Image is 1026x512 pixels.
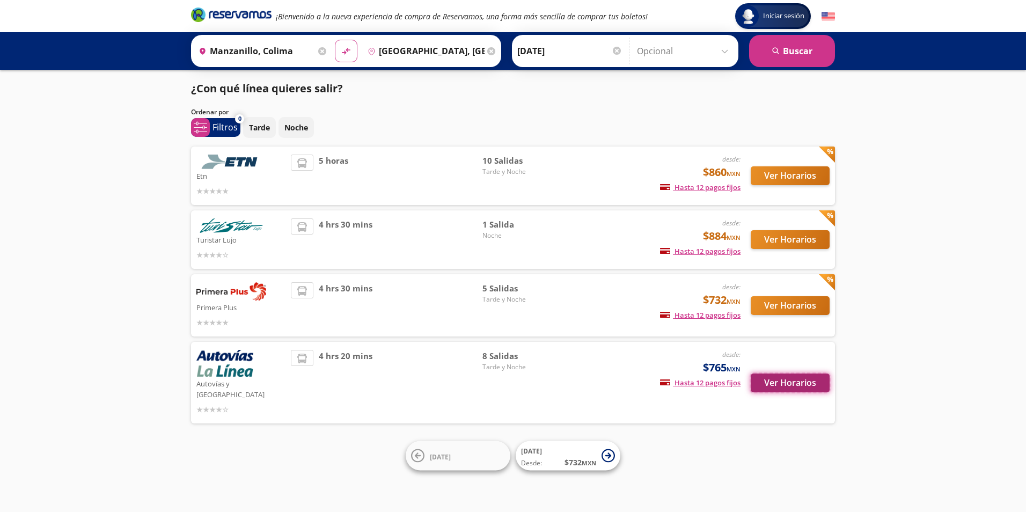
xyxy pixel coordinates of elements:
span: $860 [703,164,741,180]
img: Turistar Lujo [196,218,266,233]
span: 4 hrs 20 mins [319,350,372,415]
span: Hasta 12 pagos fijos [660,246,741,256]
img: Autovías y La Línea [196,350,253,377]
button: Ver Horarios [751,166,830,185]
button: [DATE]Desde:$732MXN [516,441,620,471]
small: MXN [727,365,741,373]
img: Etn [196,155,266,169]
small: MXN [727,297,741,305]
button: 0Filtros [191,118,240,137]
button: Ver Horarios [751,374,830,392]
small: MXN [727,233,741,242]
em: desde: [722,218,741,228]
input: Buscar Destino [363,38,485,64]
p: ¿Con qué línea quieres salir? [191,81,343,97]
span: 4 hrs 30 mins [319,218,372,261]
p: Primera Plus [196,301,285,313]
span: Hasta 12 pagos fijos [660,378,741,387]
span: [DATE] [521,447,542,456]
button: English [822,10,835,23]
span: [DATE] [430,452,451,461]
span: $884 [703,228,741,244]
p: Etn [196,169,285,182]
span: Iniciar sesión [759,11,809,21]
button: Ver Horarios [751,296,830,315]
button: Ver Horarios [751,230,830,249]
span: Tarde y Noche [482,295,558,304]
a: Brand Logo [191,6,272,26]
p: Ordenar por [191,107,229,117]
span: Hasta 12 pagos fijos [660,182,741,192]
span: $765 [703,360,741,376]
span: 1 Salida [482,218,558,231]
p: Turistar Lujo [196,233,285,246]
i: Brand Logo [191,6,272,23]
span: 0 [238,114,241,123]
span: 8 Salidas [482,350,558,362]
span: 10 Salidas [482,155,558,167]
span: 4 hrs 30 mins [319,282,372,328]
p: Autovías y [GEOGRAPHIC_DATA] [196,377,285,400]
small: MXN [727,170,741,178]
em: desde: [722,350,741,359]
p: Noche [284,122,308,133]
input: Opcional [637,38,733,64]
button: Tarde [243,117,276,138]
span: 5 horas [319,155,348,197]
p: Tarde [249,122,270,133]
em: ¡Bienvenido a la nueva experiencia de compra de Reservamos, una forma más sencilla de comprar tus... [276,11,648,21]
button: Noche [279,117,314,138]
em: desde: [722,282,741,291]
input: Elegir Fecha [517,38,622,64]
p: Filtros [212,121,238,134]
span: $ 732 [565,457,596,468]
span: Tarde y Noche [482,362,558,372]
button: Buscar [749,35,835,67]
input: Buscar Origen [194,38,316,64]
em: desde: [722,155,741,164]
span: Desde: [521,458,542,468]
span: Tarde y Noche [482,167,558,177]
span: Noche [482,231,558,240]
button: [DATE] [406,441,510,471]
small: MXN [582,459,596,467]
span: $732 [703,292,741,308]
img: Primera Plus [196,282,266,301]
span: 5 Salidas [482,282,558,295]
span: Hasta 12 pagos fijos [660,310,741,320]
